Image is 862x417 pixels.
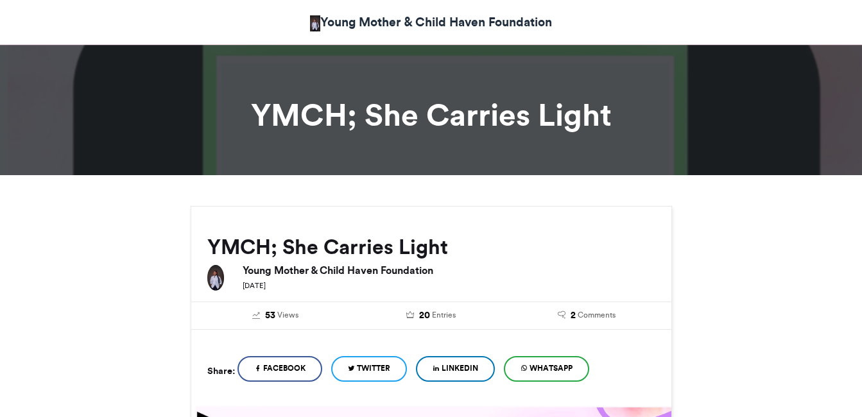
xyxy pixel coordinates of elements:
h5: Share: [207,362,235,379]
span: Comments [578,309,616,321]
a: WhatsApp [504,356,589,382]
span: Views [277,309,298,321]
a: 2 Comments [519,309,655,323]
a: Facebook [237,356,322,382]
span: 53 [265,309,275,323]
span: LinkedIn [442,362,478,374]
a: Twitter [331,356,407,382]
img: Young Mother & Child Haven Foundation [207,265,225,291]
a: LinkedIn [416,356,495,382]
span: WhatsApp [530,362,573,374]
span: Twitter [357,362,390,374]
span: Entries [432,309,456,321]
h2: YMCH; She Carries Light [207,235,655,259]
img: Damilola Taiwo [310,15,321,31]
small: [DATE] [243,281,266,290]
h6: Young Mother & Child Haven Foundation [243,265,655,275]
a: 20 Entries [363,309,499,323]
span: Facebook [263,362,306,374]
a: Young Mother & Child Haven Foundation [310,13,553,31]
span: 2 [571,309,576,323]
a: 53 Views [207,309,344,323]
h1: YMCH; She Carries Light [75,99,788,130]
span: 20 [419,309,430,323]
